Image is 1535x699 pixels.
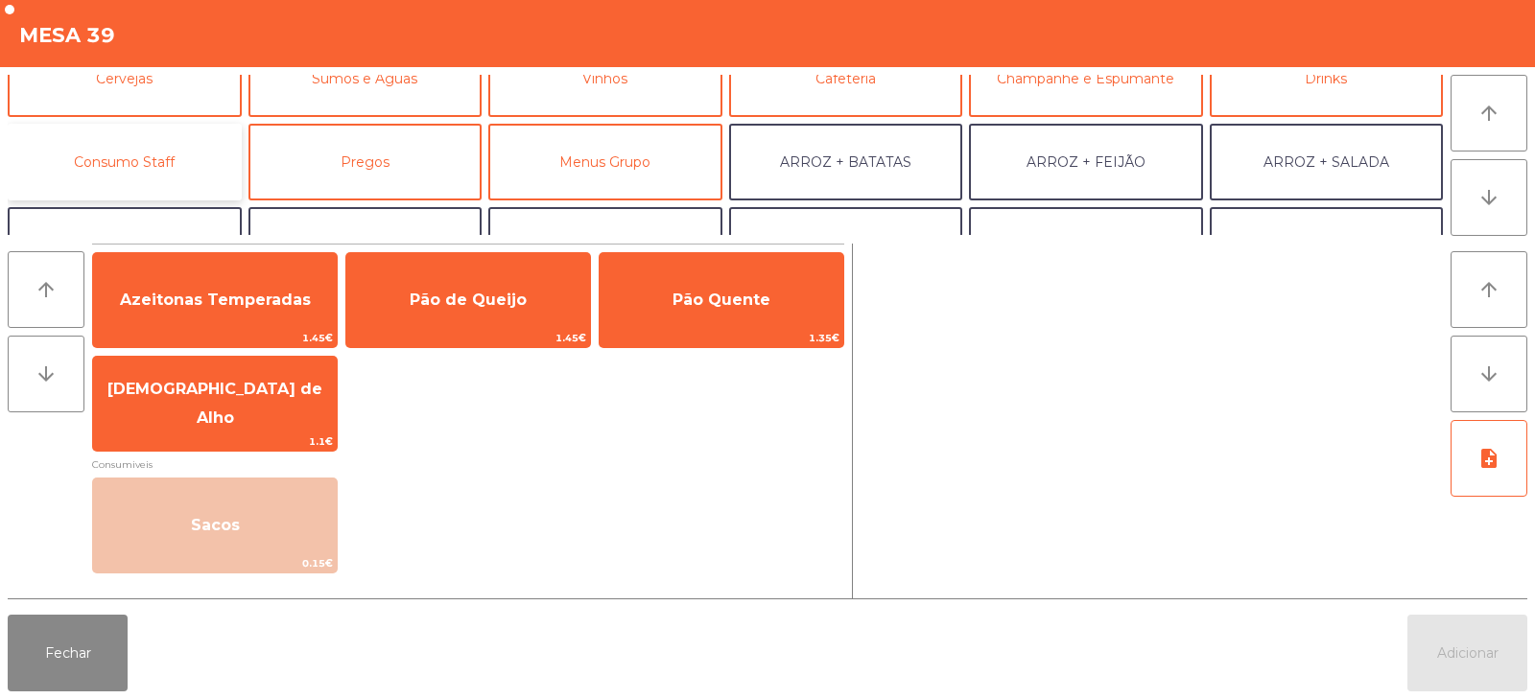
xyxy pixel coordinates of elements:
[600,329,843,347] span: 1.35€
[8,615,128,691] button: Fechar
[488,124,722,200] button: Menus Grupo
[1451,75,1527,151] button: arrow_upward
[1451,251,1527,328] button: arrow_upward
[488,40,722,117] button: Vinhos
[1477,447,1500,470] i: note_add
[248,124,483,200] button: Pregos
[729,124,963,200] button: ARROZ + BATATAS
[1477,278,1500,301] i: arrow_upward
[1451,420,1527,497] button: note_add
[1477,186,1500,209] i: arrow_downward
[93,329,337,347] span: 1.45€
[729,40,963,117] button: Cafeteria
[1477,102,1500,125] i: arrow_upward
[248,207,483,284] button: BATATA + FEIJÃO
[969,124,1203,200] button: ARROZ + FEIJÃO
[92,455,844,474] span: Consumiveis
[8,207,242,284] button: ARROZ + ARROZ
[120,291,311,309] span: Azeitonas Temperadas
[35,362,58,385] i: arrow_downward
[107,380,322,427] span: [DEMOGRAPHIC_DATA] de Alho
[19,21,115,50] h4: Mesa 39
[1210,124,1444,200] button: ARROZ + SALADA
[35,278,58,301] i: arrow_upward
[1451,336,1527,412] button: arrow_downward
[1477,362,1500,385] i: arrow_downward
[969,207,1203,284] button: FEIJÃO + SALADA
[1451,159,1527,236] button: arrow_downward
[1210,40,1444,117] button: Drinks
[1210,207,1444,284] button: FEIJÃO + FEIJÃO
[191,516,240,534] span: Sacos
[969,40,1203,117] button: Champanhe e Espumante
[488,207,722,284] button: BATATA + SALADA
[248,40,483,117] button: Sumos e Águas
[93,554,337,572] span: 0.15€
[8,40,242,117] button: Cervejas
[93,432,337,451] span: 1.1€
[8,124,242,200] button: Consumo Staff
[8,336,84,412] button: arrow_downward
[729,207,963,284] button: BATATA + BATATA
[346,329,590,347] span: 1.45€
[410,291,527,309] span: Pão de Queijo
[8,251,84,328] button: arrow_upward
[673,291,770,309] span: Pão Quente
